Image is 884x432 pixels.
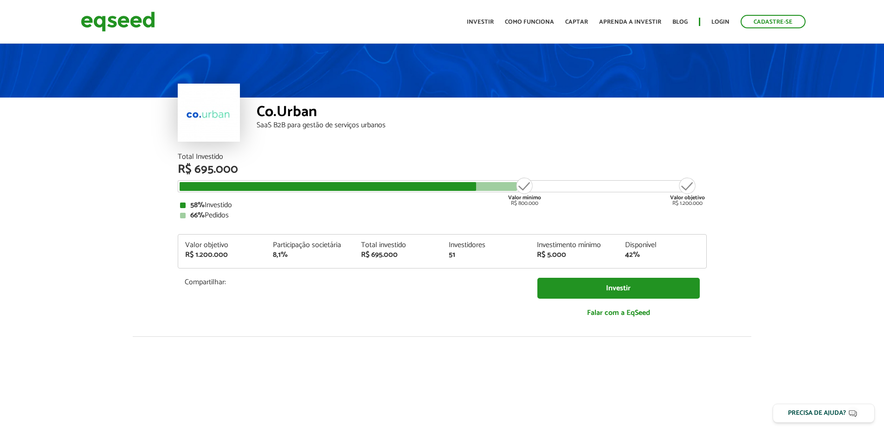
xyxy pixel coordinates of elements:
[185,251,259,259] div: R$ 1.200.000
[537,303,700,322] a: Falar com a EqSeed
[178,164,707,176] div: R$ 695.000
[180,212,704,219] div: Pedidos
[565,19,588,25] a: Captar
[467,19,494,25] a: Investir
[672,19,688,25] a: Blog
[185,278,523,287] p: Compartilhar:
[257,105,707,122] div: Co.Urban
[537,278,700,299] a: Investir
[537,242,611,249] div: Investimento mínimo
[449,251,523,259] div: 51
[257,122,707,129] div: SaaS B2B para gestão de serviços urbanos
[361,242,435,249] div: Total investido
[599,19,661,25] a: Aprenda a investir
[185,242,259,249] div: Valor objetivo
[670,193,705,202] strong: Valor objetivo
[625,251,699,259] div: 42%
[273,242,347,249] div: Participação societária
[180,202,704,209] div: Investido
[625,242,699,249] div: Disponível
[505,19,554,25] a: Como funciona
[361,251,435,259] div: R$ 695.000
[670,177,705,206] div: R$ 1.200.000
[190,209,205,222] strong: 66%
[273,251,347,259] div: 8,1%
[711,19,729,25] a: Login
[508,193,541,202] strong: Valor mínimo
[190,199,205,211] strong: 58%
[537,251,611,259] div: R$ 5.000
[449,242,523,249] div: Investidores
[178,153,707,161] div: Total Investido
[81,9,155,34] img: EqSeed
[507,177,542,206] div: R$ 800.000
[741,15,806,28] a: Cadastre-se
